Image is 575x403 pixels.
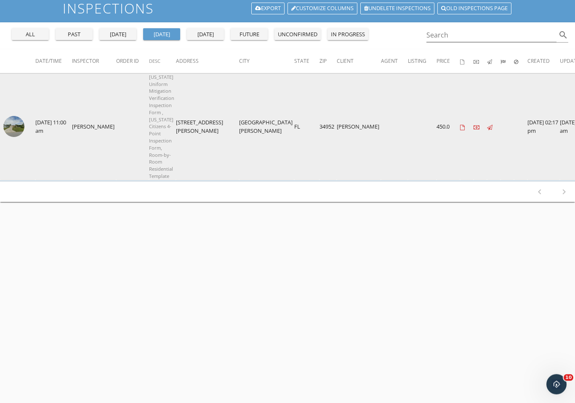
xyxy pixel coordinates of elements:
[116,50,149,73] th: Order ID: Not sorted.
[72,74,116,180] td: [PERSON_NAME]
[527,58,550,65] span: Created
[437,74,460,180] td: 450.0
[12,29,49,40] button: all
[149,50,176,73] th: Desc: Not sorted.
[327,29,368,40] button: in progress
[437,50,460,73] th: Price: Not sorted.
[63,1,512,16] h1: Inspections
[72,58,99,65] span: Inspector
[143,29,180,40] button: [DATE]
[239,74,294,180] td: [GEOGRAPHIC_DATA][PERSON_NAME]
[287,3,357,15] a: Customize Columns
[337,74,381,180] td: [PERSON_NAME]
[3,116,24,137] img: streetview
[294,50,319,73] th: State: Not sorted.
[381,58,398,65] span: Agent
[176,50,239,73] th: Address: Not sorted.
[546,374,567,395] iframe: Intercom live chat
[564,374,573,381] span: 10
[474,50,487,73] th: Paid: Not sorted.
[149,58,160,64] span: Desc
[337,50,381,73] th: Client: Not sorted.
[274,29,321,40] button: unconfirmed
[176,58,199,65] span: Address
[294,74,319,180] td: FL
[56,29,93,40] button: past
[278,31,317,39] div: unconfirmed
[103,31,133,39] div: [DATE]
[527,74,560,180] td: [DATE] 02:17 pm
[35,50,72,73] th: Date/Time: Not sorted.
[251,3,285,15] a: Export
[437,3,511,15] a: Old inspections page
[319,74,337,180] td: 34952
[35,58,62,65] span: Date/Time
[231,29,268,40] button: future
[331,31,365,39] div: in progress
[294,58,309,65] span: State
[35,74,72,180] td: [DATE] 11:00 am
[360,3,434,15] a: Undelete inspections
[460,50,474,73] th: Agreements signed: Not sorted.
[500,50,514,73] th: Submitted: Not sorted.
[408,58,426,65] span: Listing
[149,74,174,180] span: [US_STATE] Uniform Mitigation Verification Inspection Form , [US_STATE] Citizens 4-Point Inspecti...
[487,50,500,73] th: Published: Not sorted.
[437,58,450,65] span: Price
[514,50,527,73] th: Canceled: Not sorted.
[239,58,250,65] span: City
[381,50,408,73] th: Agent: Not sorted.
[408,50,437,73] th: Listing: Not sorted.
[319,58,327,65] span: Zip
[15,31,45,39] div: all
[190,31,221,39] div: [DATE]
[239,50,294,73] th: City: Not sorted.
[146,31,177,39] div: [DATE]
[59,31,89,39] div: past
[426,29,556,43] input: Search
[187,29,224,40] button: [DATE]
[234,31,264,39] div: future
[72,50,116,73] th: Inspector: Not sorted.
[99,29,136,40] button: [DATE]
[176,74,239,180] td: [STREET_ADDRESS][PERSON_NAME]
[116,58,139,65] span: Order ID
[527,50,560,73] th: Created: Not sorted.
[337,58,354,65] span: Client
[319,50,337,73] th: Zip: Not sorted.
[558,30,568,40] i: search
